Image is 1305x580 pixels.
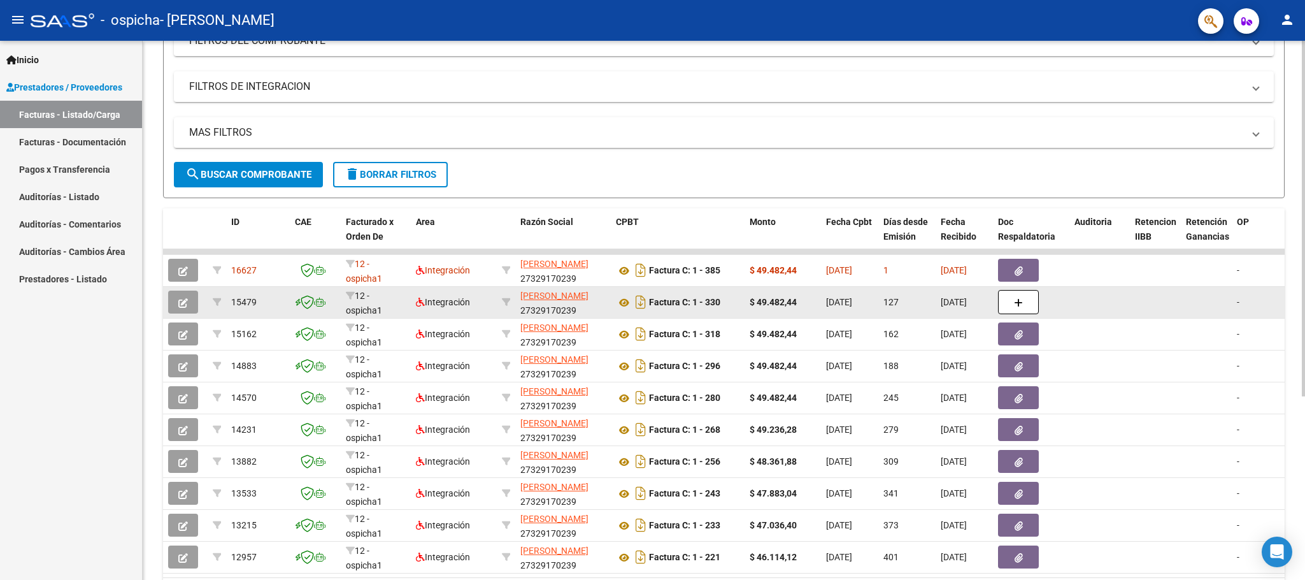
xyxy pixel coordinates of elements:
div: 27329170239 [520,416,606,443]
strong: $ 46.114,12 [750,552,797,562]
i: Descargar documento [632,483,649,504]
span: 12 - ospicha1 [346,323,382,347]
datatable-header-cell: Doc Respaldatoria [993,208,1069,265]
i: Descargar documento [632,292,649,312]
span: CAE [295,217,311,227]
span: 16627 [231,265,257,275]
datatable-header-cell: Fecha Cpbt [821,208,878,265]
span: 12 - ospicha1 [346,386,382,411]
datatable-header-cell: CPBT [611,208,745,265]
span: 13533 [231,488,257,498]
mat-icon: search [185,166,201,182]
span: [PERSON_NAME] [520,386,588,396]
i: Descargar documento [632,419,649,440]
span: 162 [883,329,899,339]
span: [PERSON_NAME] [520,323,588,333]
div: 27329170239 [520,289,606,315]
span: 14570 [231,393,257,403]
i: Descargar documento [632,324,649,344]
div: 27329170239 [520,384,606,411]
span: Integración [416,393,470,403]
span: 14231 [231,424,257,435]
span: Retencion IIBB [1135,217,1176,242]
span: Auditoria [1074,217,1112,227]
span: 12957 [231,552,257,562]
datatable-header-cell: Retención Ganancias [1181,208,1232,265]
span: - [1237,488,1239,498]
strong: $ 49.482,44 [750,265,797,275]
span: Razón Social [520,217,573,227]
div: 27329170239 [520,352,606,379]
span: - ospicha [101,6,160,34]
div: 27329170239 [520,480,606,507]
span: OP [1237,217,1249,227]
span: [DATE] [826,552,852,562]
div: 27329170239 [520,448,606,475]
span: [PERSON_NAME] [520,291,588,301]
strong: Factura C: 1 - 256 [649,457,720,467]
strong: Factura C: 1 - 330 [649,298,720,308]
span: [PERSON_NAME] [520,418,588,428]
span: 245 [883,393,899,403]
span: 401 [883,552,899,562]
div: 27329170239 [520,512,606,539]
i: Descargar documento [632,451,649,472]
span: Integración [416,424,470,435]
span: Integración [416,456,470,467]
mat-icon: person [1280,12,1295,27]
span: [DATE] [826,297,852,307]
span: Facturado x Orden De [346,217,394,242]
strong: $ 49.482,44 [750,297,797,307]
div: 27329170239 [520,257,606,284]
span: Fecha Recibido [941,217,976,242]
mat-icon: menu [10,12,25,27]
span: - [1237,552,1239,562]
span: - [1237,393,1239,403]
strong: $ 47.883,04 [750,488,797,498]
span: - [1237,297,1239,307]
span: [PERSON_NAME] [520,450,588,460]
datatable-header-cell: Días desde Emisión [878,208,936,265]
strong: Factura C: 1 - 233 [649,521,720,531]
strong: Factura C: 1 - 280 [649,393,720,403]
span: 13215 [231,520,257,530]
span: 373 [883,520,899,530]
strong: Factura C: 1 - 318 [649,330,720,340]
span: 188 [883,361,899,371]
span: 12 - ospicha1 [346,418,382,443]
span: [PERSON_NAME] [520,482,588,492]
span: 15162 [231,329,257,339]
span: [DATE] [941,393,967,403]
span: Borrar Filtros [345,169,436,180]
span: [PERSON_NAME] [520,546,588,556]
span: 127 [883,297,899,307]
mat-panel-title: FILTROS DE INTEGRACION [189,80,1243,94]
span: 12 - ospicha1 [346,354,382,379]
datatable-header-cell: Retencion IIBB [1130,208,1181,265]
span: - [PERSON_NAME] [160,6,275,34]
strong: $ 49.482,44 [750,393,797,403]
span: 341 [883,488,899,498]
span: Buscar Comprobante [185,169,311,180]
span: [DATE] [826,488,852,498]
span: Integración [416,520,470,530]
strong: Factura C: 1 - 296 [649,361,720,372]
strong: $ 47.036,40 [750,520,797,530]
datatable-header-cell: Fecha Recibido [936,208,993,265]
datatable-header-cell: CAE [290,208,341,265]
span: [DATE] [941,361,967,371]
span: - [1237,361,1239,371]
span: [DATE] [941,552,967,562]
span: Fecha Cpbt [826,217,872,227]
mat-expansion-panel-header: FILTROS DE INTEGRACION [174,71,1274,102]
i: Descargar documento [632,260,649,280]
span: Inicio [6,53,39,67]
span: [DATE] [941,329,967,339]
div: 27329170239 [520,321,606,347]
span: - [1237,456,1239,467]
span: Integración [416,488,470,498]
span: 309 [883,456,899,467]
span: - [1237,265,1239,275]
i: Descargar documento [632,515,649,535]
i: Descargar documento [632,356,649,376]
